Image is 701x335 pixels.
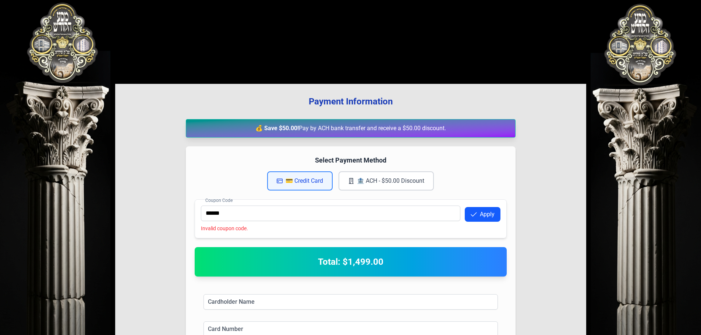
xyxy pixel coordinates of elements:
button: 💳 Credit Card [267,171,333,190]
strong: 💰 Save $50.00! [255,125,299,132]
button: Apply [465,207,500,222]
div: Invalid coupon code. [201,225,500,232]
h3: Payment Information [127,96,574,107]
h2: Total: $1,499.00 [203,256,498,268]
div: Pay by ACH bank transfer and receive a $50.00 discount. [186,119,516,138]
h4: Select Payment Method [195,155,507,165]
button: 🏦 ACH - $50.00 Discount [339,171,434,190]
